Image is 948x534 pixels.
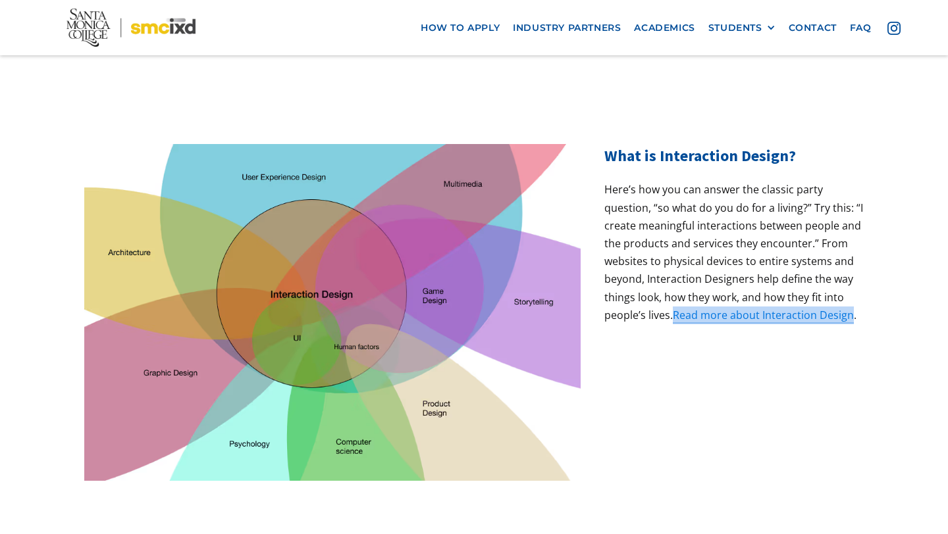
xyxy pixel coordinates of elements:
[604,144,864,168] h2: What is Interaction Design?
[414,15,506,39] a: how to apply
[627,15,701,39] a: Academics
[673,308,854,324] a: Read more about Interaction Design
[708,22,776,33] div: STUDENTS
[708,22,762,33] div: STUDENTS
[782,15,843,39] a: contact
[887,21,901,34] img: icon - instagram
[66,9,196,47] img: Santa Monica College - SMC IxD logo
[506,15,627,39] a: industry partners
[843,15,878,39] a: faq
[84,144,581,481] img: venn diagram showing how your career can be built from the IxD Bachelor's Degree and your interes...
[604,181,864,324] p: Here’s how you can answer the classic party question, “so what do you do for a living?” Try this:...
